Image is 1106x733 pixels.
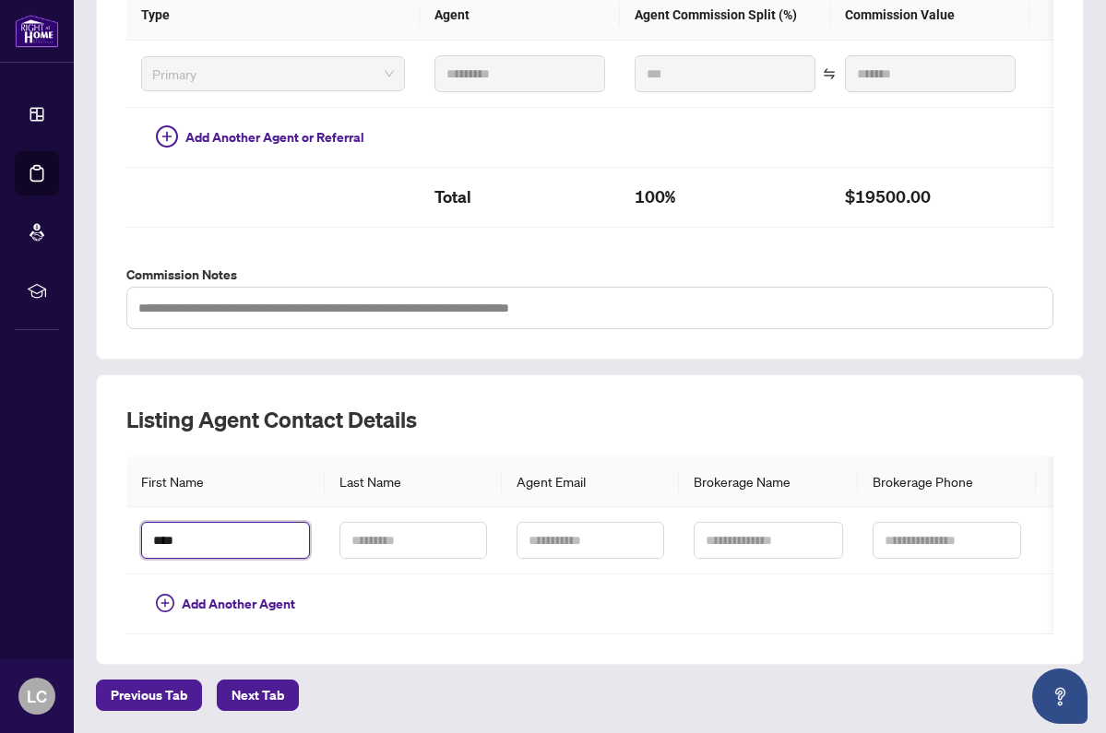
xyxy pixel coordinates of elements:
th: Brokerage Phone [858,456,1036,507]
button: Next Tab [217,680,299,711]
span: Previous Tab [111,680,187,710]
th: Brokerage Name [679,456,857,507]
th: First Name [126,456,325,507]
button: Previous Tab [96,680,202,711]
button: Open asap [1032,668,1088,724]
span: Primary [152,60,394,88]
h2: Total [434,183,605,212]
h2: 100% [635,183,815,212]
span: plus-circle [156,125,178,148]
button: Add Another Agent or Referral [141,123,379,152]
label: Commission Notes [126,265,1053,285]
h2: Listing Agent Contact Details [126,405,1053,434]
span: swap [823,67,836,80]
h2: $19500.00 [845,183,1016,212]
span: Next Tab [232,680,284,710]
span: Add Another Agent [182,594,295,614]
th: Last Name [325,456,502,507]
th: Agent Email [502,456,679,507]
span: Add Another Agent or Referral [185,127,364,148]
span: LC [27,683,47,709]
img: logo [15,14,59,48]
button: Add Another Agent [141,589,310,619]
span: plus-circle [156,594,174,612]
